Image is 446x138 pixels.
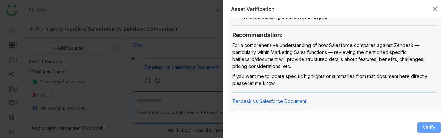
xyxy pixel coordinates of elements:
h3: Recommendation: [232,31,437,39]
button: Close [433,6,438,12]
div: Asset Verification [231,5,430,13]
p: For a comprehensive understanding of how Salesforce compares against Zendesk — particularly withi... [232,42,437,69]
a: Zendesk vs Salesforce Document [232,98,306,104]
button: Verify [417,122,441,133]
span: Verify [423,124,435,131]
p: If you want me to locate specific highlights or summaries from that document here directly, pleas... [232,73,437,87]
